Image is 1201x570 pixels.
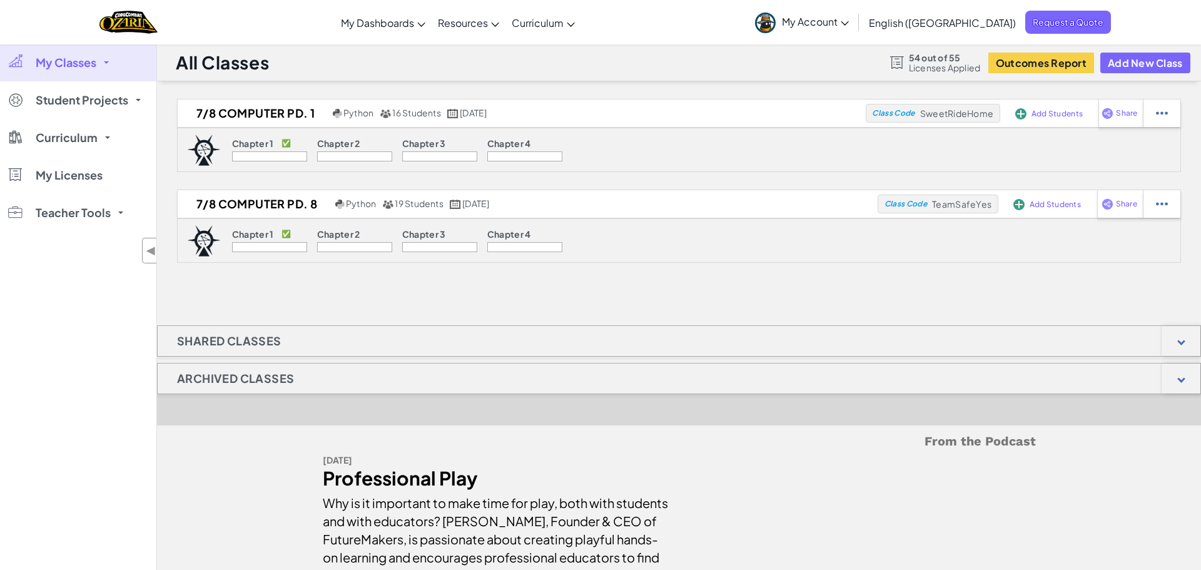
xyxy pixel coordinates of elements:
img: logo [187,135,221,166]
img: python.png [335,200,345,209]
a: My Dashboards [335,6,432,39]
p: Chapter 3 [402,229,446,239]
img: avatar [755,13,776,33]
span: Class Code [884,200,927,208]
span: Python [343,107,373,118]
a: 7/8 Computer Pd. 8 Python 19 Students [DATE] [178,195,878,213]
a: Resources [432,6,505,39]
span: Class Code [872,109,915,117]
p: Chapter 3 [402,138,446,148]
button: Add New Class [1100,53,1190,73]
a: Request a Quote [1025,11,1111,34]
img: MultipleUsers.png [382,200,393,209]
button: Outcomes Report [988,53,1094,73]
span: Curriculum [512,16,564,29]
span: Share [1116,200,1137,208]
span: My Licenses [36,170,103,181]
p: Chapter 2 [317,138,360,148]
span: Add Students [1031,110,1083,118]
span: Curriculum [36,132,98,143]
img: IconShare_Purple.svg [1102,198,1113,210]
span: 54 out of 55 [909,53,981,63]
div: Professional Play [323,469,670,487]
p: Chapter 1 [232,138,274,148]
p: Chapter 2 [317,229,360,239]
a: My Account [749,3,855,42]
span: [DATE] [462,198,489,209]
span: My Account [782,15,849,28]
h5: From the Podcast [323,432,1036,451]
span: My Dashboards [341,16,414,29]
span: ◀ [146,242,156,260]
span: Share [1116,109,1137,117]
span: TeamSafeYes [932,198,991,210]
img: IconAddStudents.svg [1013,199,1025,210]
p: ✅ [281,138,291,148]
span: Teacher Tools [36,207,111,218]
span: Student Projects [36,94,128,106]
p: ✅ [281,229,291,239]
img: IconStudentEllipsis.svg [1156,108,1168,119]
img: IconStudentEllipsis.svg [1156,198,1168,210]
img: logo [187,225,221,257]
img: python.png [333,109,342,118]
span: Add Students [1030,201,1081,208]
span: My Classes [36,57,96,68]
span: Resources [438,16,488,29]
p: Chapter 4 [487,229,531,239]
img: IconAddStudents.svg [1015,108,1026,120]
p: Chapter 4 [487,138,531,148]
span: Python [346,198,376,209]
a: English ([GEOGRAPHIC_DATA]) [863,6,1022,39]
img: Home [99,9,158,35]
span: 19 Students [395,198,443,209]
div: [DATE] [323,451,670,469]
img: calendar.svg [450,200,461,209]
p: Chapter 1 [232,229,274,239]
img: MultipleUsers.png [380,109,391,118]
span: SweetRideHome [920,108,993,119]
h1: All Classes [176,51,269,74]
h1: Shared Classes [158,325,301,357]
span: [DATE] [460,107,487,118]
img: calendar.svg [447,109,459,118]
span: English ([GEOGRAPHIC_DATA]) [869,16,1016,29]
h1: Archived Classes [158,363,313,394]
a: 7/8 Computer Pd. 1 Python 16 Students [DATE] [178,104,866,123]
h2: 7/8 Computer Pd. 1 [178,104,330,123]
a: Curriculum [505,6,581,39]
a: Ozaria by CodeCombat logo [99,9,158,35]
h2: 7/8 Computer Pd. 8 [178,195,332,213]
span: Licenses Applied [909,63,981,73]
img: IconShare_Purple.svg [1102,108,1113,119]
span: 16 Students [392,107,441,118]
